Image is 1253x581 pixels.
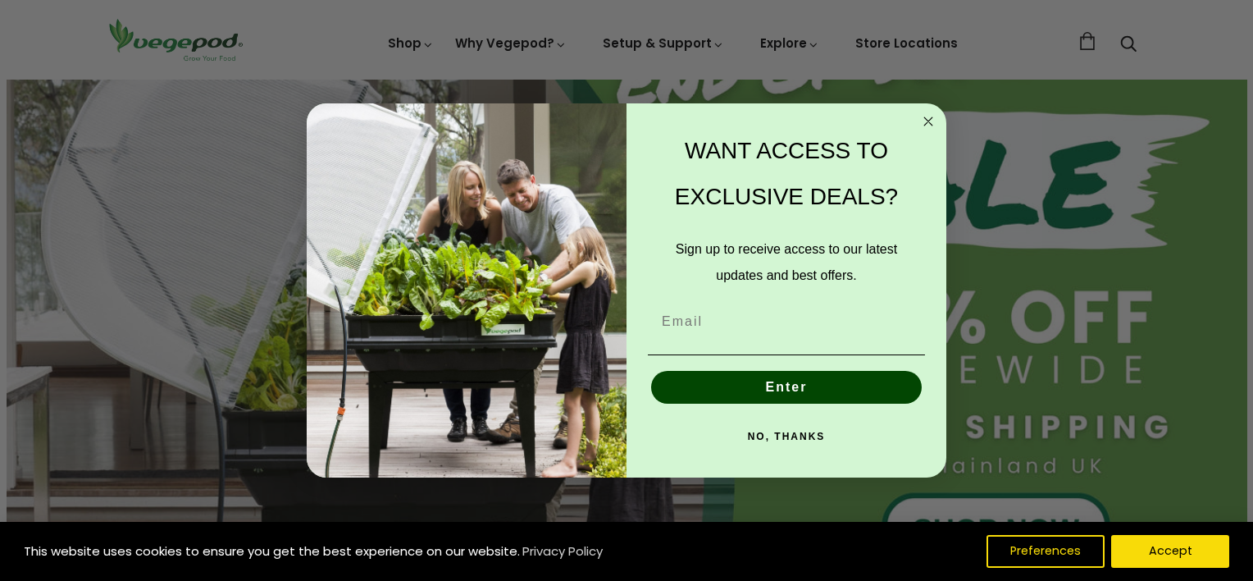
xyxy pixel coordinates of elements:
[676,242,897,282] span: Sign up to receive access to our latest updates and best offers.
[648,355,925,355] img: underline
[307,103,626,478] img: e9d03583-1bb1-490f-ad29-36751b3212ff.jpeg
[1111,535,1229,568] button: Accept
[651,371,922,404] button: Enter
[24,542,520,560] span: This website uses cookies to ensure you get the best experience on our website.
[918,112,938,131] button: Close dialog
[986,535,1105,568] button: Preferences
[648,305,925,338] input: Email
[520,537,605,566] a: Privacy Policy (opens in a new tab)
[675,138,898,209] span: WANT ACCESS TO EXCLUSIVE DEALS?
[648,420,925,453] button: NO, THANKS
